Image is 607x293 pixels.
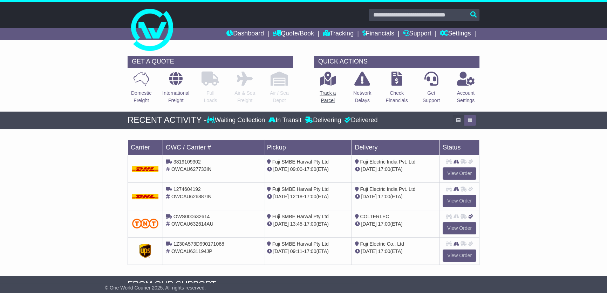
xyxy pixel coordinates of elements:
[440,140,479,155] td: Status
[273,28,314,40] a: Quote/Book
[361,194,376,199] span: [DATE]
[171,166,211,172] span: OWCAU627733IN
[162,71,190,108] a: InternationalFreight
[443,167,476,180] a: View Order
[272,214,329,219] span: Fuji SMBE Harwal Pty Ltd
[131,71,152,108] a: DomesticFreight
[290,194,302,199] span: 12:18
[290,166,302,172] span: 09:00
[386,89,408,104] p: Check Financials
[128,140,163,155] td: Carrier
[360,186,415,192] span: Fuji Electric India Pvt. Ltd
[355,220,437,228] div: (ETA)
[264,140,352,155] td: Pickup
[361,221,376,227] span: [DATE]
[173,159,201,165] span: 3819109302
[304,248,316,254] span: 17:00
[128,115,207,125] div: RECENT ACTIVITY -
[139,244,151,258] img: GetCarrierServiceDarkLogo
[132,219,158,228] img: TNT_Domestic.png
[423,89,440,104] p: Get Support
[171,221,213,227] span: OWCAU632614AU
[290,221,302,227] span: 13:45
[319,71,336,108] a: Track aParcel
[207,116,267,124] div: Waiting Collection
[267,116,303,124] div: In Transit
[173,186,201,192] span: 1274604192
[267,166,349,173] div: - (ETA)
[304,221,316,227] span: 17:00
[361,248,376,254] span: [DATE]
[273,166,289,172] span: [DATE]
[105,285,206,291] span: © One World Courier 2025. All rights reserved.
[267,193,349,200] div: - (ETA)
[343,116,377,124] div: Delivered
[403,28,431,40] a: Support
[314,56,479,68] div: QUICK ACTIONS
[355,166,437,173] div: (ETA)
[128,56,293,68] div: GET A QUOTE
[304,166,316,172] span: 17:00
[355,248,437,255] div: (ETA)
[163,140,264,155] td: OWC / Carrier #
[132,166,158,172] img: DHL.png
[171,248,212,254] span: OWCAU631194JP
[443,222,476,234] a: View Order
[361,166,376,172] span: [DATE]
[273,221,289,227] span: [DATE]
[173,241,224,247] span: 1Z30A573D990171068
[378,166,390,172] span: 17:00
[290,248,302,254] span: 09:11
[355,193,437,200] div: (ETA)
[132,194,158,199] img: DHL.png
[273,248,289,254] span: [DATE]
[234,89,255,104] p: Air & Sea Freight
[457,89,475,104] p: Account Settings
[323,28,354,40] a: Tracking
[353,89,371,104] p: Network Delays
[360,241,404,247] span: Fuji Electric Co., Ltd
[422,71,440,108] a: GetSupport
[457,71,475,108] a: AccountSettings
[362,28,394,40] a: Financials
[378,248,390,254] span: 17:00
[352,140,440,155] td: Delivery
[378,194,390,199] span: 17:00
[353,71,371,108] a: NetworkDelays
[273,194,289,199] span: [DATE]
[267,220,349,228] div: - (ETA)
[320,89,336,104] p: Track a Parcel
[443,249,476,262] a: View Order
[171,194,211,199] span: OWCAU626887IN
[131,89,151,104] p: Domestic Freight
[272,241,329,247] span: Fuji SMBE Harwal Pty Ltd
[304,194,316,199] span: 17:00
[303,116,343,124] div: Delivering
[443,195,476,207] a: View Order
[162,89,189,104] p: International Freight
[386,71,408,108] a: CheckFinancials
[272,186,329,192] span: Fuji SMBE Harwal Pty Ltd
[202,89,219,104] p: Full Loads
[272,159,329,165] span: Fuji SMBE Harwal Pty Ltd
[378,221,390,227] span: 17:00
[267,248,349,255] div: - (ETA)
[360,159,415,165] span: Fuji Electric India Pvt. Ltd
[360,214,389,219] span: COLTERLEC
[270,89,289,104] p: Air / Sea Depot
[128,279,479,289] div: FROM OUR SUPPORT
[226,28,264,40] a: Dashboard
[440,28,471,40] a: Settings
[173,214,210,219] span: OWS000632614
